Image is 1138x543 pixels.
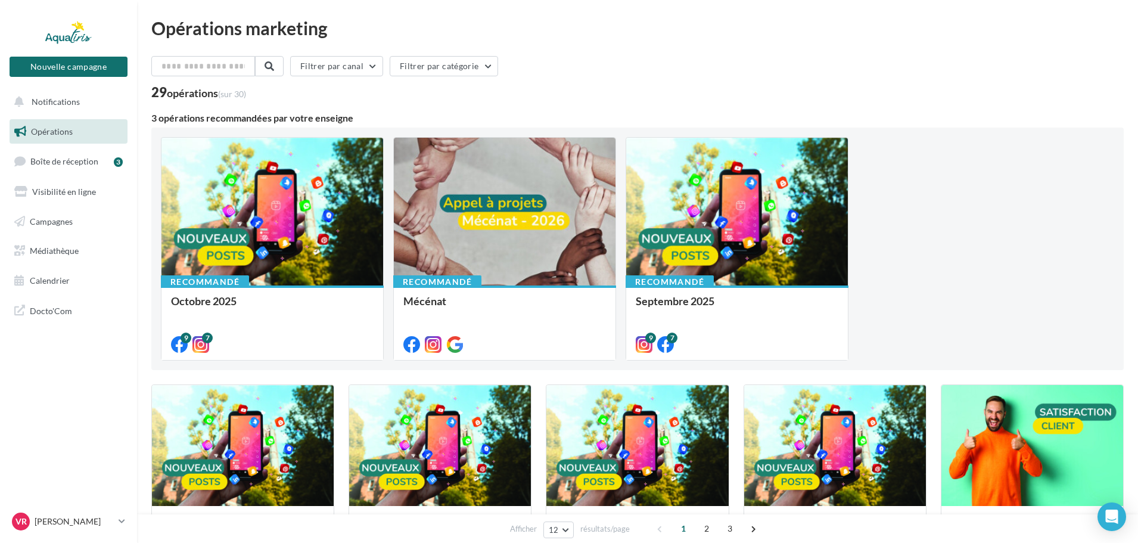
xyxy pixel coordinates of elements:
span: 1 [674,519,693,538]
div: Septembre 2025 [636,295,838,319]
a: Opérations [7,119,130,144]
div: Recommandé [393,275,481,288]
div: Octobre 2025 [171,295,374,319]
div: opérations [167,88,246,98]
span: Notifications [32,97,80,107]
span: résultats/page [580,523,630,535]
div: 9 [181,333,191,343]
div: Mécénat [403,295,606,319]
a: VR [PERSON_NAME] [10,510,128,533]
div: Opérations marketing [151,19,1124,37]
button: Nouvelle campagne [10,57,128,77]
span: (sur 30) [218,89,246,99]
span: VR [15,516,27,528]
div: Recommandé [161,275,249,288]
button: 12 [543,522,574,538]
a: Docto'Com [7,298,130,323]
button: Filtrer par canal [290,56,383,76]
span: Boîte de réception [30,156,98,166]
button: Notifications [7,89,125,114]
a: Calendrier [7,268,130,293]
span: Docto'Com [30,303,72,318]
span: Médiathèque [30,246,79,256]
a: Campagnes [7,209,130,234]
span: Visibilité en ligne [32,187,96,197]
span: Calendrier [30,275,70,286]
div: 7 [202,333,213,343]
span: 2 [697,519,716,538]
div: 29 [151,86,246,99]
span: 12 [549,525,559,535]
a: Médiathèque [7,238,130,263]
div: 9 [645,333,656,343]
p: [PERSON_NAME] [35,516,114,528]
div: 3 [114,157,123,167]
span: Campagnes [30,216,73,226]
a: Boîte de réception3 [7,148,130,174]
div: Recommandé [626,275,714,288]
span: Opérations [31,126,73,136]
div: Open Intercom Messenger [1097,502,1126,531]
span: 3 [720,519,739,538]
span: Afficher [510,523,537,535]
div: 7 [667,333,677,343]
button: Filtrer par catégorie [390,56,498,76]
div: 3 opérations recommandées par votre enseigne [151,113,1124,123]
a: Visibilité en ligne [7,179,130,204]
